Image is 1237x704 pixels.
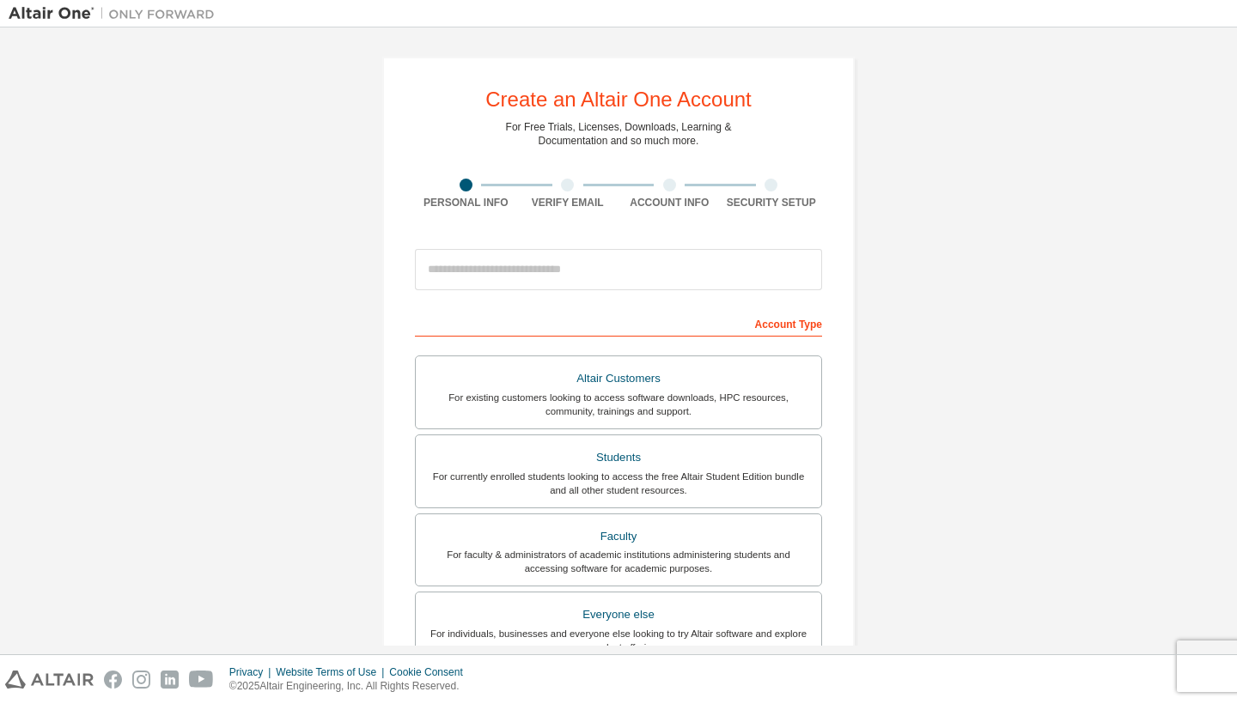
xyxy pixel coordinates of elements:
[426,627,811,654] div: For individuals, businesses and everyone else looking to try Altair software and explore our prod...
[415,196,517,209] div: Personal Info
[276,665,389,679] div: Website Terms of Use
[5,671,94,689] img: altair_logo.svg
[517,196,619,209] div: Verify Email
[229,679,473,694] p: © 2025 Altair Engineering, Inc. All Rights Reserved.
[415,309,822,337] div: Account Type
[189,671,214,689] img: youtube.svg
[426,548,811,575] div: For faculty & administrators of academic institutions administering students and accessing softwa...
[389,665,472,679] div: Cookie Consent
[506,120,732,148] div: For Free Trials, Licenses, Downloads, Learning & Documentation and so much more.
[9,5,223,22] img: Altair One
[426,470,811,497] div: For currently enrolled students looking to access the free Altair Student Edition bundle and all ...
[229,665,276,679] div: Privacy
[426,367,811,391] div: Altair Customers
[426,391,811,418] div: For existing customers looking to access software downloads, HPC resources, community, trainings ...
[426,525,811,549] div: Faculty
[104,671,122,689] img: facebook.svg
[161,671,179,689] img: linkedin.svg
[426,603,811,627] div: Everyone else
[485,89,752,110] div: Create an Altair One Account
[721,196,823,209] div: Security Setup
[132,671,150,689] img: instagram.svg
[618,196,721,209] div: Account Info
[426,446,811,470] div: Students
